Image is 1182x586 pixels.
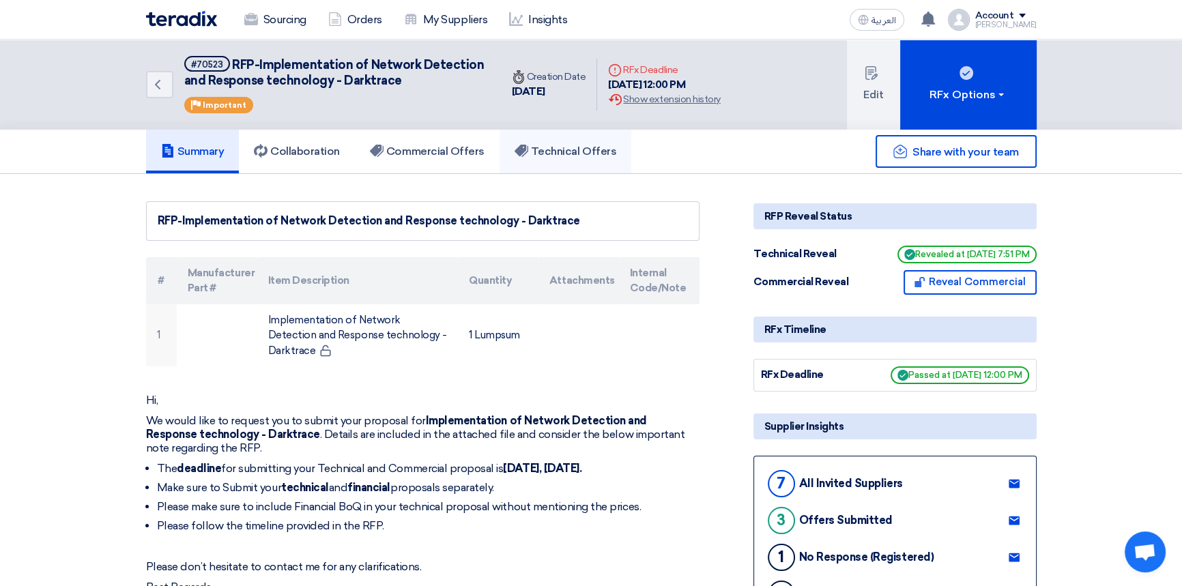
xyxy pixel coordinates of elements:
[619,257,700,304] th: Internal Code/Note
[799,514,893,527] div: Offers Submitted
[157,500,700,514] li: Please make sure to include Financial BoQ in your technical proposal without mentioning the prices.
[317,5,393,35] a: Orders
[608,92,720,106] div: Show extension history
[146,394,700,407] p: Hi,
[799,551,934,563] div: No Response (Registered)
[753,317,1037,342] div: RFx Timeline
[257,257,458,304] th: Item Description
[370,145,485,158] h5: Commercial Offers
[281,481,329,494] strong: technical
[157,462,700,475] li: The for submitting your Technical and Commercial proposal is
[912,145,1018,158] span: Share with your team
[753,246,856,262] div: Technical Reveal
[512,84,586,100] div: [DATE]
[146,11,217,27] img: Teradix logo
[948,9,970,31] img: profile_test.png
[146,414,700,455] p: We would like to request you to submit your proposal for . Details are included in the attached f...
[761,367,863,383] div: RFx Deadline
[904,270,1037,295] button: Reveal Commercial
[753,413,1037,439] div: Supplier Insights
[254,145,340,158] h5: Collaboration
[768,544,795,571] div: 1
[850,9,904,31] button: العربية
[458,257,538,304] th: Quantity
[503,462,581,475] strong: [DATE], [DATE].
[177,257,257,304] th: Manufacturer Part #
[512,70,586,84] div: Creation Date
[538,257,619,304] th: Attachments
[161,145,225,158] h5: Summary
[146,130,240,173] a: Summary
[753,274,856,290] div: Commercial Reveal
[515,145,616,158] h5: Technical Offers
[458,304,538,367] td: 1 Lumpsum
[768,470,795,497] div: 7
[799,477,903,490] div: All Invited Suppliers
[203,100,246,110] span: Important
[146,257,177,304] th: #
[184,57,485,88] span: RFP-Implementation of Network Detection and Response technology - Darktrace
[146,560,700,574] p: Please don’t hesitate to contact me for any clarifications.
[975,10,1014,22] div: Account
[1125,531,1166,572] a: Open chat
[608,63,720,77] div: RFx Deadline
[871,16,896,25] span: العربية
[975,21,1037,29] div: [PERSON_NAME]
[157,481,700,495] li: Make sure to Submit your and proposals separately.
[233,5,317,35] a: Sourcing
[347,481,390,494] strong: financial
[184,56,485,89] h5: RFP-Implementation of Network Detection and Response technology - Darktrace
[500,130,631,173] a: Technical Offers
[158,213,688,229] div: RFP-Implementation of Network Detection and Response technology - Darktrace
[900,40,1037,130] button: RFx Options
[355,130,500,173] a: Commercial Offers
[891,366,1029,384] span: Passed at [DATE] 12:00 PM
[897,246,1037,263] span: Revealed at [DATE] 7:51 PM
[191,60,223,69] div: #70523
[498,5,578,35] a: Insights
[157,519,700,533] li: Please follow the timeline provided in the RFP.
[768,507,795,534] div: 3
[146,414,647,441] strong: Implementation of Network Detection and Response technology - Darktrace
[146,304,177,367] td: 1
[753,203,1037,229] div: RFP Reveal Status
[393,5,498,35] a: My Suppliers
[257,304,458,367] td: Implementation of Network Detection and Response technology - Darktrace
[929,87,1007,103] div: RFx Options
[177,462,221,475] strong: deadline
[608,77,720,93] div: [DATE] 12:00 PM
[239,130,355,173] a: Collaboration
[847,40,900,130] button: Edit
